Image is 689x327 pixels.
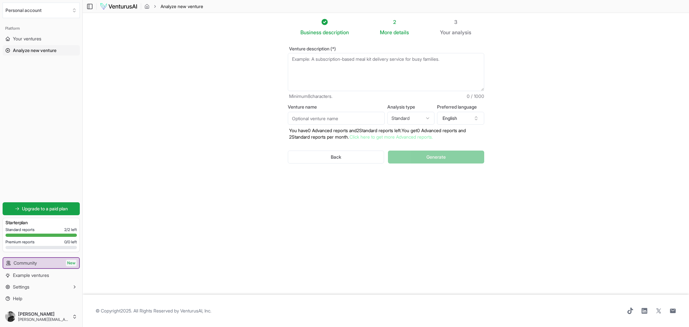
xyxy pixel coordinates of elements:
nav: breadcrumb [144,3,203,10]
a: CommunityNew [3,258,79,268]
span: Community [14,260,37,266]
a: Upgrade to a paid plan [3,202,80,215]
span: Analyze new venture [13,47,57,54]
span: More [380,28,392,36]
img: ACg8ocIWJ3nzwjCOp0-LLg5McASaRAwmhaIwPPY-vxytl_6jPQZhJ36o=s96-c [5,311,16,322]
a: VenturusAI, Inc [180,308,210,313]
span: © Copyright 2025 . All Rights Reserved by . [96,308,211,314]
button: Settings [3,282,80,292]
a: Help [3,293,80,304]
span: Example ventures [13,272,49,279]
span: Premium reports [5,239,35,245]
a: Your ventures [3,34,80,44]
label: Venture name [288,105,385,109]
span: New [66,260,77,266]
span: Upgrade to a paid plan [22,206,68,212]
span: Your ventures [13,36,41,42]
button: Select an organization [3,3,80,18]
div: Platform [3,23,80,34]
span: 0 / 0 left [64,239,77,245]
span: details [393,29,409,36]
label: Venture description (*) [288,47,484,51]
span: 2 / 2 left [64,227,77,232]
span: 0 / 1000 [467,93,484,100]
a: Click here to get more Advanced reports. [350,134,433,140]
button: Back [288,151,384,163]
span: [PERSON_NAME][EMAIL_ADDRESS][DOMAIN_NAME] [18,317,69,322]
div: 2 [380,18,409,26]
span: Analyze new venture [161,3,203,10]
span: [PERSON_NAME] [18,311,69,317]
p: You have 0 Advanced reports and 2 Standard reports left. Y ou get 0 Advanced reports and 2 Standa... [288,127,484,140]
label: Analysis type [387,105,434,109]
span: description [323,29,349,36]
span: Business [300,28,321,36]
img: logo [100,3,138,10]
span: Standard reports [5,227,35,232]
label: Preferred language [437,105,484,109]
button: [PERSON_NAME][PERSON_NAME][EMAIL_ADDRESS][DOMAIN_NAME] [3,309,80,324]
span: analysis [452,29,471,36]
span: Your [440,28,451,36]
span: Minimum 8 characters. [289,93,332,100]
div: 3 [440,18,471,26]
span: Help [13,295,22,302]
button: English [437,112,484,125]
a: Analyze new venture [3,45,80,56]
input: Optional venture name [288,112,385,125]
span: Settings [13,284,29,290]
a: Example ventures [3,270,80,280]
h3: Starter plan [5,219,77,226]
